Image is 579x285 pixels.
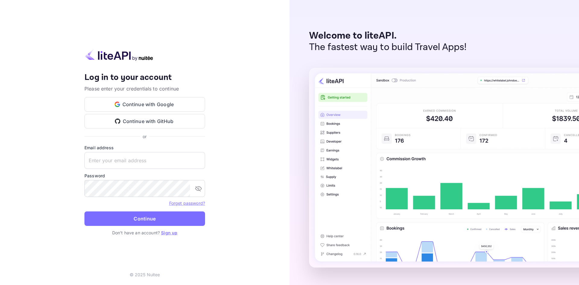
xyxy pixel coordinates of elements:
[84,144,205,151] label: Email address
[84,85,205,92] p: Please enter your credentials to continue
[130,271,160,278] p: © 2025 Nuitee
[309,30,467,42] p: Welcome to liteAPI.
[84,97,205,112] button: Continue with Google
[84,49,154,61] img: liteapi
[84,72,205,83] h4: Log in to your account
[84,211,205,226] button: Continue
[169,200,205,206] a: Forget password?
[84,173,205,179] label: Password
[84,152,205,169] input: Enter your email address
[309,42,467,53] p: The fastest way to build Travel Apps!
[161,230,177,235] a: Sign up
[169,201,205,206] a: Forget password?
[84,114,205,128] button: Continue with GitHub
[192,182,204,195] button: toggle password visibility
[143,133,147,140] p: or
[84,230,205,236] p: Don't have an account?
